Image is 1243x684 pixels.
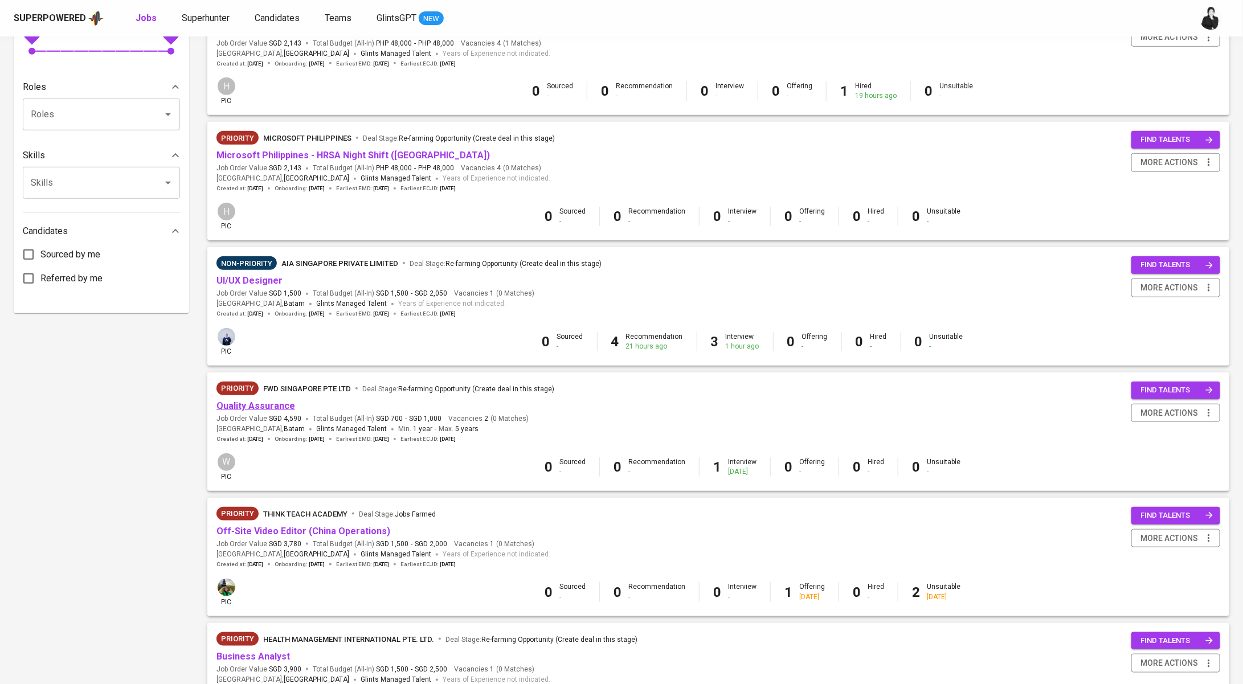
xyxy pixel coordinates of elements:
[275,560,325,568] span: Onboarding :
[784,459,792,475] b: 0
[802,342,828,351] div: -
[461,163,541,173] span: Vacancies ( 0 Matches )
[772,83,780,99] b: 0
[728,457,757,477] div: Interview
[316,425,387,433] span: Glints Managed Talent
[855,91,897,101] div: 19 hours ago
[247,310,263,318] span: [DATE]
[713,208,721,224] b: 0
[216,633,259,645] span: Priority
[495,39,501,48] span: 4
[1131,404,1220,423] button: more actions
[376,414,403,424] span: SGD 700
[454,289,534,298] span: Vacancies ( 0 Matches )
[263,510,347,518] span: Think Teach Academy
[628,216,685,226] div: -
[454,539,534,549] span: Vacancies ( 0 Matches )
[1131,654,1220,673] button: more actions
[868,216,884,226] div: -
[415,289,447,298] span: SGD 2,050
[1140,531,1198,546] span: more actions
[325,13,351,23] span: Teams
[559,457,586,477] div: Sourced
[373,60,389,68] span: [DATE]
[411,289,412,298] span: -
[275,60,325,68] span: Onboarding :
[418,39,454,48] span: PHP 48,000
[281,259,398,268] span: AIA Singapore Private Limited
[316,300,387,308] span: Glints Managed Talent
[216,202,236,231] div: pic
[398,425,432,433] span: Min.
[284,298,305,310] span: Batam
[413,425,432,433] span: 1 year
[1140,634,1213,648] span: find talents
[336,310,389,318] span: Earliest EMD :
[728,592,757,602] div: -
[23,149,45,162] p: Skills
[216,651,290,662] a: Business Analyst
[626,342,683,351] div: 21 hours ago
[275,185,325,192] span: Onboarding :
[399,134,555,142] span: Re-farming Opportunity (Create deal in this stage)
[912,459,920,475] b: 0
[269,39,301,48] span: SGD 2,143
[488,665,494,674] span: 1
[455,425,479,433] span: 5 years
[269,665,301,674] span: SGD 3,900
[912,584,920,600] b: 2
[398,298,506,310] span: Years of Experience not indicated.
[182,13,230,23] span: Superhunter
[216,48,349,60] span: [GEOGRAPHIC_DATA] ,
[787,334,795,350] b: 0
[483,414,488,424] span: 2
[395,510,436,518] span: Jobs Farmed
[263,635,434,644] span: HEALTH MANAGEMENT INTERNATIONAL PTE. LTD.
[136,13,157,23] b: Jobs
[930,342,963,351] div: -
[611,334,619,350] b: 4
[216,76,236,96] div: H
[1140,656,1198,670] span: more actions
[247,560,263,568] span: [DATE]
[263,134,351,142] span: Microsoft Philippines
[495,163,501,173] span: 4
[713,584,721,600] b: 0
[1140,281,1198,295] span: more actions
[559,582,586,601] div: Sourced
[263,384,351,393] span: FWD Singapore Pte Ltd
[309,60,325,68] span: [DATE]
[1140,133,1213,146] span: find talents
[868,457,884,477] div: Hired
[400,560,456,568] span: Earliest ECJD :
[216,185,263,192] span: Created at :
[377,11,444,26] a: GlintsGPT NEW
[1140,406,1198,420] span: more actions
[216,632,259,646] div: New Job received from Demand Team
[216,424,305,435] span: [GEOGRAPHIC_DATA] ,
[713,459,721,475] b: 1
[799,457,825,477] div: Offering
[400,435,456,443] span: Earliest ECJD :
[255,11,302,26] a: Candidates
[218,328,235,346] img: annisa@glints.com
[275,435,325,443] span: Onboarding :
[336,560,389,568] span: Earliest EMD :
[313,163,454,173] span: Total Budget (All-In)
[927,207,960,226] div: Unsuitable
[799,592,825,602] div: [DATE]
[23,220,180,243] div: Candidates
[868,207,884,226] div: Hired
[284,549,349,560] span: [GEOGRAPHIC_DATA]
[440,560,456,568] span: [DATE]
[435,424,436,435] span: -
[1131,529,1220,548] button: more actions
[445,636,637,644] span: Deal Stage :
[728,467,757,477] div: [DATE]
[559,467,586,477] div: -
[313,289,447,298] span: Total Budget (All-In)
[784,208,792,224] b: 0
[182,11,232,26] a: Superhunter
[411,539,412,549] span: -
[216,131,259,145] div: New Job received from Demand Team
